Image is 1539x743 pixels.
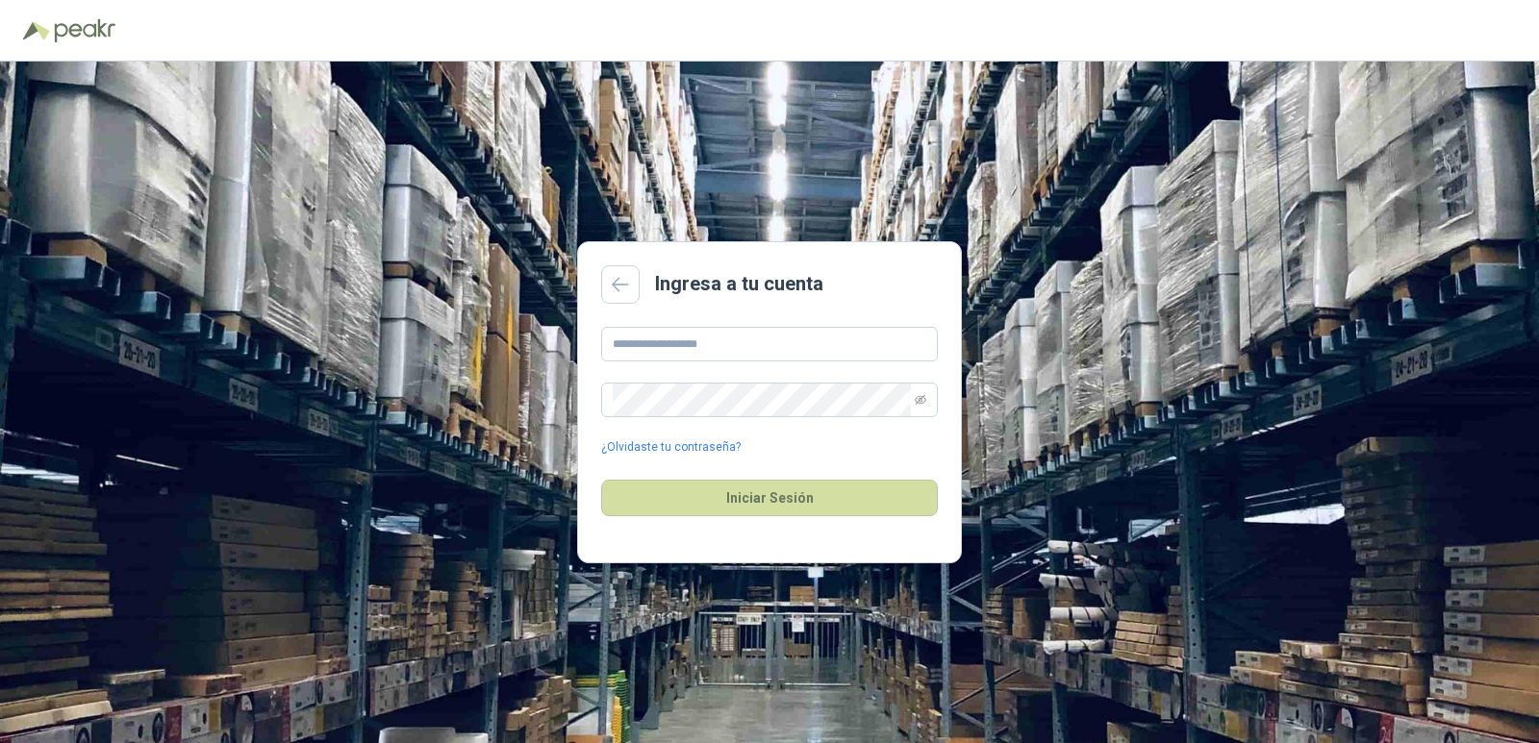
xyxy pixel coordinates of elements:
a: ¿Olvidaste tu contraseña? [601,438,741,457]
img: Peakr [54,19,115,42]
button: Iniciar Sesión [601,480,938,516]
span: eye-invisible [915,394,926,406]
h2: Ingresa a tu cuenta [655,269,823,299]
img: Logo [23,21,50,40]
